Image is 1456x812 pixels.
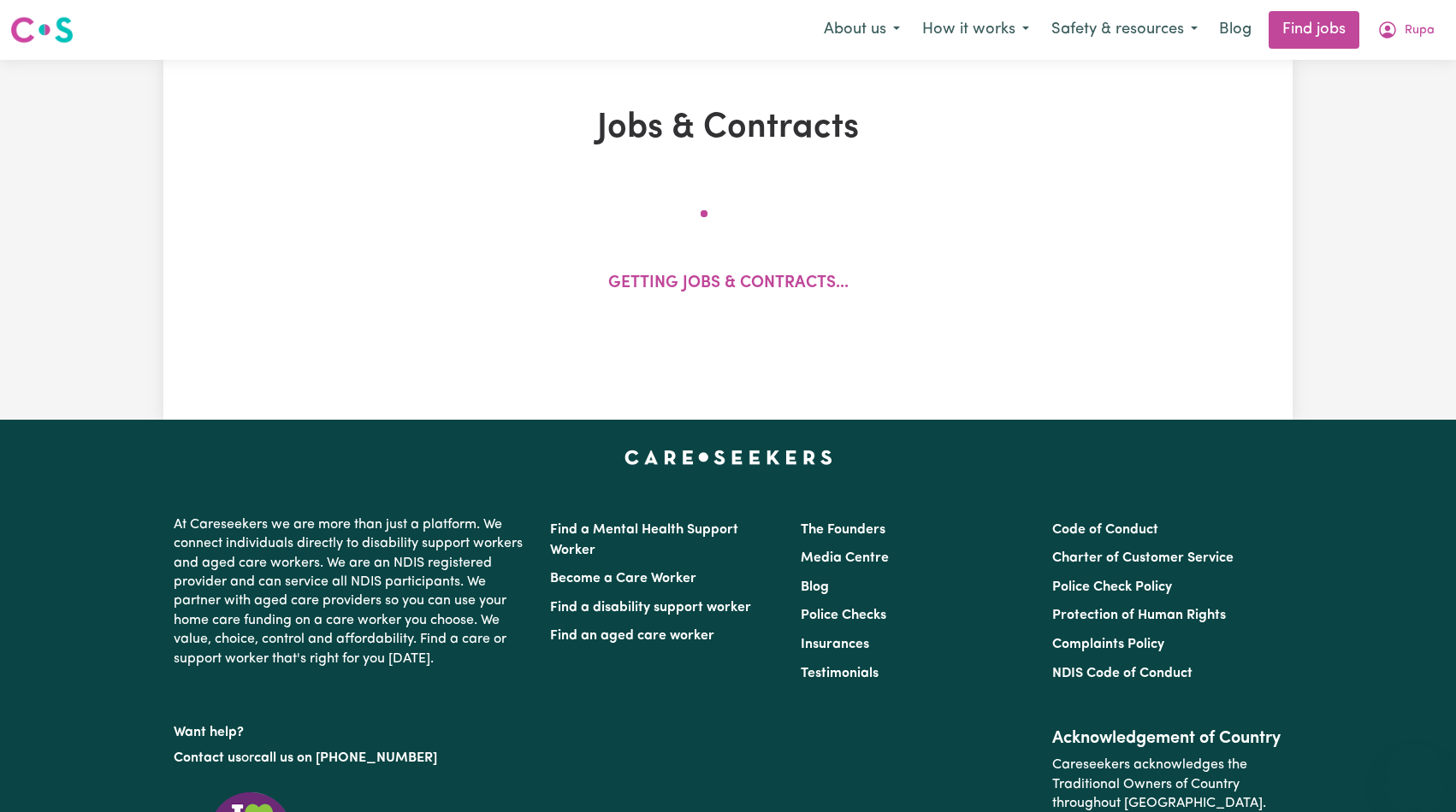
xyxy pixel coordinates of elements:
[1052,638,1164,651] a: Complaints Policy
[801,551,889,565] a: Media Centre
[1388,744,1442,798] iframe: Button to launch messaging window
[550,572,696,585] a: Become a Care Worker
[911,12,1040,48] button: How it works
[550,601,751,615] a: Find a disability support worker
[254,751,437,765] a: call us on [PHONE_NUMBER]
[268,108,1188,149] h1: Jobs & Contracts
[801,638,869,651] a: Insurances
[1040,12,1209,48] button: Safety & resources
[550,523,738,557] a: Find a Mental Health Support Worker
[550,629,714,643] a: Find an aged care worker
[174,751,241,765] a: Contact us
[174,742,530,774] p: or
[1052,667,1193,680] a: NDIS Code of Conduct
[801,667,879,680] a: Testimonials
[801,580,829,594] a: Blog
[813,12,911,48] button: About us
[1052,609,1226,622] a: Protection of Human Rights
[1052,580,1172,594] a: Police Check Policy
[1405,21,1435,40] span: Rupa
[1366,12,1446,48] button: My Account
[801,523,885,537] a: The Founders
[10,10,74,50] a: Careseekers logo
[608,272,849,297] p: Getting jobs & contracts...
[174,716,530,742] p: Want help?
[1209,11,1262,49] a: Blog
[10,15,74,45] img: Careseekers logo
[1052,728,1282,749] h2: Acknowledgement of Country
[174,509,530,675] p: At Careseekers we are more than just a platform. We connect individuals directly to disability su...
[801,609,886,622] a: Police Checks
[1269,11,1359,49] a: Find jobs
[1052,523,1158,537] a: Code of Conduct
[1052,551,1234,565] a: Charter of Customer Service
[624,450,832,464] a: Careseekers home page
